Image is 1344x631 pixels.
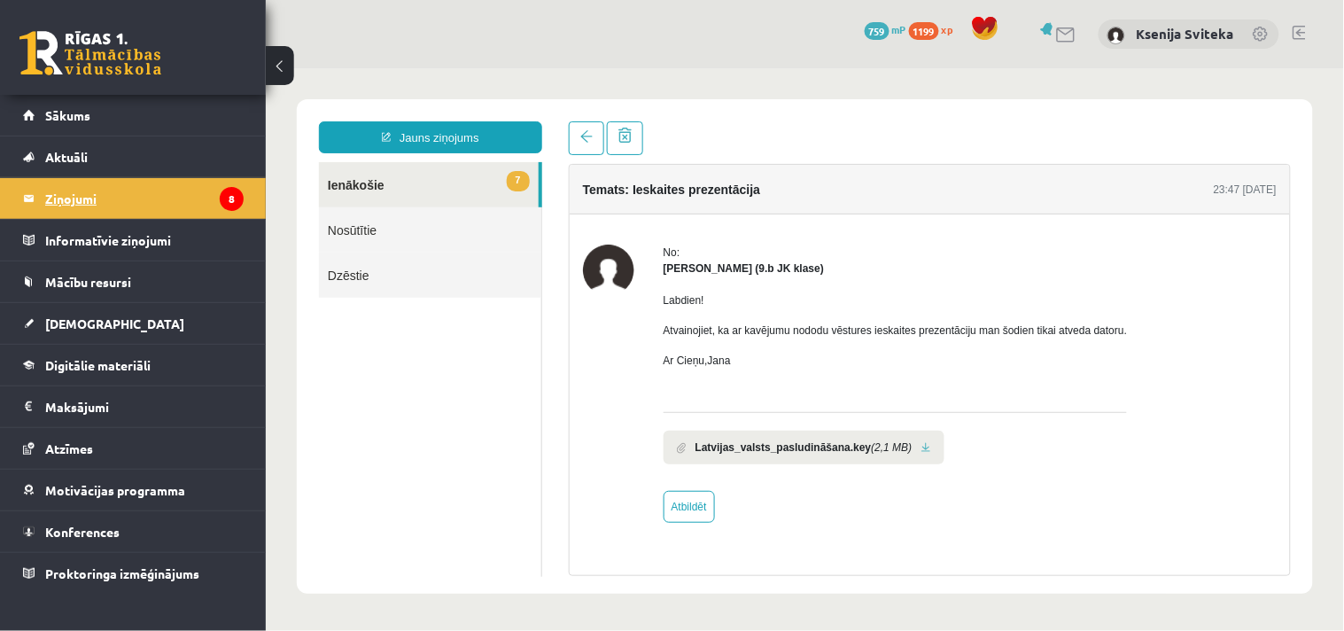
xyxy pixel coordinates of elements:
a: Rīgas 1. Tālmācības vidusskola [19,31,161,75]
img: Jana Sarkaniča [317,176,369,228]
a: Sākums [23,95,244,136]
p: Atvainojiet, ka ar kavējumu nododu vēstures ieskaites prezentāciju man šodien tikai atveda datoru. [398,254,862,270]
a: Nosūtītie [53,139,276,184]
a: Motivācijas programma [23,470,244,510]
span: Digitālie materiāli [45,357,151,373]
a: [DEMOGRAPHIC_DATA] [23,303,244,344]
a: 1199 xp [909,22,962,36]
span: 7 [241,103,264,123]
span: Konferences [45,524,120,540]
a: Atzīmes [23,428,244,469]
i: 8 [220,187,244,211]
b: Latvijas_valsts_pasludināšana.key [430,371,606,387]
div: No: [398,176,862,192]
span: Motivācijas programma [45,482,185,498]
a: Konferences [23,511,244,552]
span: mP [892,22,906,36]
a: 759 mP [865,22,906,36]
p: Labdien! [398,224,862,240]
a: Mācību resursi [23,261,244,302]
span: Aktuāli [45,149,88,165]
a: Ziņojumi8 [23,178,244,219]
a: Maksājumi [23,386,244,427]
span: Mācību resursi [45,274,131,290]
a: 7Ienākošie [53,94,273,139]
legend: Maksājumi [45,386,244,427]
span: Proktoringa izmēģinājums [45,565,199,581]
div: 23:47 [DATE] [948,113,1011,129]
span: 759 [865,22,890,40]
span: Atzīmes [45,440,93,456]
i: (2,1 MB) [606,371,647,387]
span: Sākums [45,107,90,123]
h4: Temats: Ieskaites prezentācija [317,114,495,129]
a: Informatīvie ziņojumi [23,220,244,261]
a: Ksenija Sviteka [1137,25,1234,43]
span: 1199 [909,22,939,40]
legend: Informatīvie ziņojumi [45,220,244,261]
p: Ar Cieņu,Jana [398,284,862,300]
a: Atbildēt [398,423,449,455]
img: Ksenija Sviteka [1107,27,1125,44]
legend: Ziņojumi [45,178,244,219]
a: Digitālie materiāli [23,345,244,386]
a: Dzēstie [53,184,276,230]
span: xp [942,22,953,36]
a: Aktuāli [23,136,244,177]
a: Proktoringa izmēģinājums [23,553,244,594]
span: [DEMOGRAPHIC_DATA] [45,315,184,331]
a: Jauns ziņojums [53,53,276,85]
strong: [PERSON_NAME] (9.b JK klase) [398,194,558,206]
